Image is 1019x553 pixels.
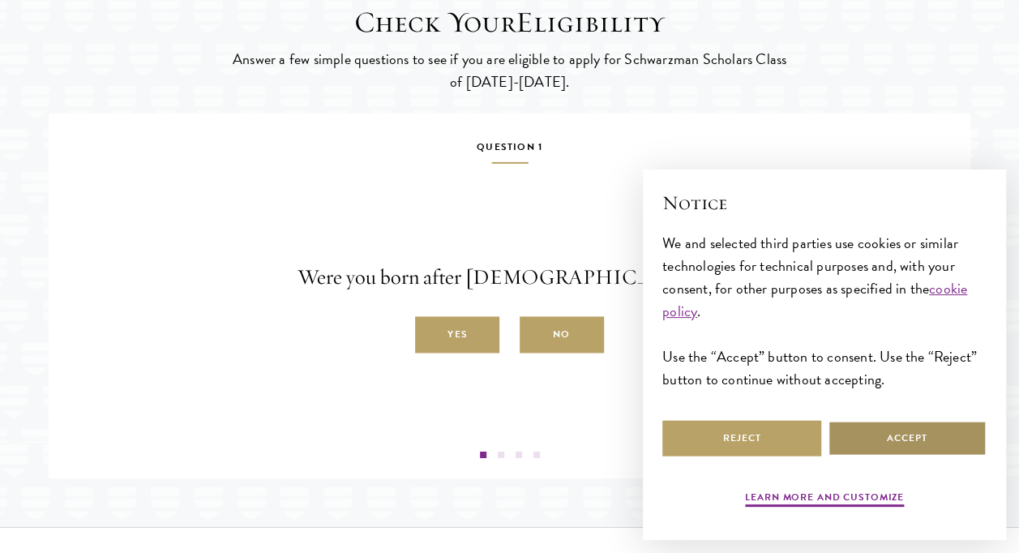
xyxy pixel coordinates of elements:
[61,262,958,293] p: Were you born after [DEMOGRAPHIC_DATA]?
[520,317,604,354] label: No
[662,420,821,457] button: Reject
[828,420,987,457] button: Accept
[745,490,904,509] button: Learn more and customize
[415,317,499,354] label: Yes
[662,189,987,216] h2: Notice
[61,138,958,164] h5: Question 1
[230,5,790,40] h2: Check Your Eligibility
[662,277,967,322] a: cookie policy
[662,232,987,392] div: We and selected third parties use cookies or similar technologies for technical purposes and, wit...
[230,48,790,93] p: Answer a few simple questions to see if you are eligible to apply for Schwarzman Scholars Class o...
